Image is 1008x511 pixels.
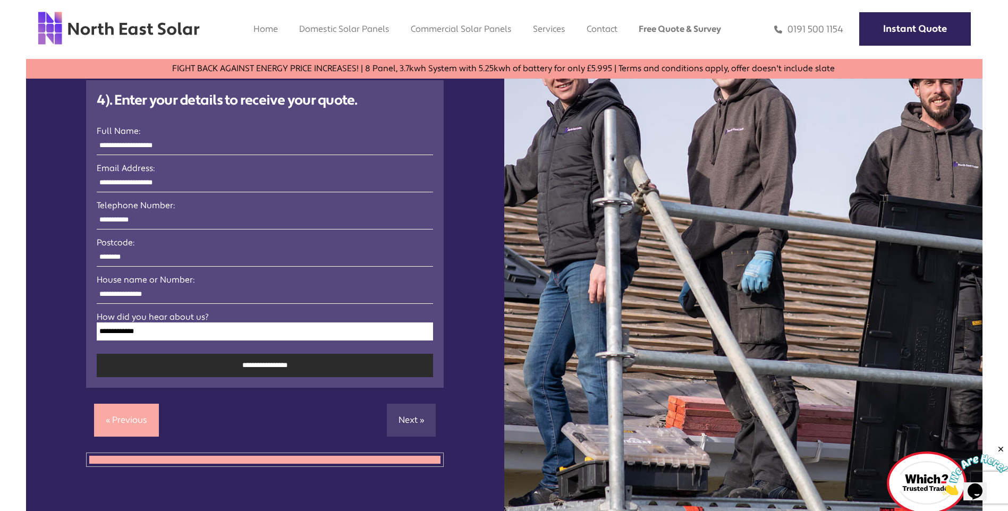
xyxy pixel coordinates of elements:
[253,23,278,35] a: Home
[774,23,843,36] a: 0191 500 1154
[97,275,433,285] label: House name or Number:
[774,23,782,36] img: phone icon
[97,91,357,109] strong: 4). Enter your details to receive your quote.
[97,200,433,211] label: Telephone Number:
[942,445,1008,495] iframe: chat widget
[94,404,159,437] a: « Previous
[859,12,971,46] a: Instant Quote
[587,23,617,35] a: Contact
[37,11,200,46] img: north east solar logo
[97,312,433,322] label: How did you hear about us?
[299,23,389,35] a: Domestic Solar Panels
[639,23,721,35] a: Free Quote & Survey
[97,163,433,174] label: Email Address:
[97,237,433,248] label: Postcode:
[97,126,433,137] label: Full Name:
[387,404,436,437] a: Next »
[4,4,9,13] span: 1
[411,23,512,35] a: Commercial Solar Panels
[533,23,565,35] a: Services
